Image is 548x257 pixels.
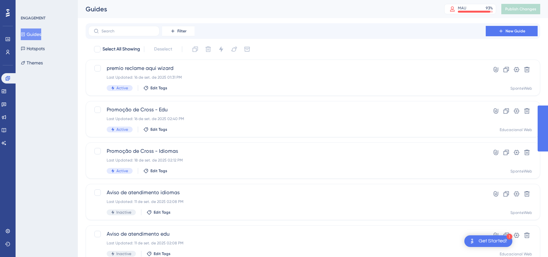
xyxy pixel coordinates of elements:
button: Deselect [148,43,178,55]
span: Inactive [116,210,131,215]
button: Edit Tags [147,210,171,215]
span: Publish Changes [505,6,536,12]
img: launcher-image-alternative-text [468,237,476,245]
div: Educacional Web [500,127,532,132]
span: Promoção de Cross - Idiomas [107,147,467,155]
div: SponteWeb [510,210,532,215]
span: Edit Tags [150,127,167,132]
div: Last Updated: 11 de set. de 2025 02:08 PM [107,240,467,246]
button: Hotspots [21,43,45,54]
button: New Guide [486,26,538,36]
div: 1 [506,234,512,240]
span: Active [116,127,128,132]
button: Filter [162,26,195,36]
div: Guides [86,5,428,14]
div: Last Updated: 16 de set. de 2025 02:40 PM [107,116,467,121]
span: Aviso de atendimento idiomas [107,189,467,196]
span: Aviso de atendimento edu [107,230,467,238]
div: ENGAGEMENT [21,16,45,21]
div: Educacional Web [500,251,532,257]
div: 93 % [486,6,493,11]
span: premio reclame aqui wizard [107,64,467,72]
span: Deselect [154,45,172,53]
div: SponteWeb [510,169,532,174]
div: Last Updated: 11 de set. de 2025 02:08 PM [107,199,467,204]
span: Edit Tags [154,210,171,215]
button: Themes [21,57,43,69]
button: Edit Tags [143,168,167,173]
span: Edit Tags [150,85,167,91]
button: Edit Tags [143,85,167,91]
div: Open Get Started! checklist, remaining modules: 1 [464,235,512,247]
span: Select All Showing [102,45,140,53]
span: Filter [177,28,186,34]
span: Promoção de Cross - Edu [107,106,467,114]
iframe: UserGuiding AI Assistant Launcher [521,231,540,251]
span: Edit Tags [154,251,171,256]
input: Search [101,29,154,33]
div: Last Updated: 16 de set. de 2025 01:31 PM [107,75,467,80]
div: Last Updated: 18 de set. de 2025 02:12 PM [107,158,467,163]
button: Edit Tags [143,127,167,132]
div: Get Started! [479,238,507,245]
div: SponteWeb [510,86,532,91]
span: Active [116,168,128,173]
span: Active [116,85,128,91]
button: Publish Changes [501,4,540,14]
button: Edit Tags [147,251,171,256]
span: Inactive [116,251,131,256]
div: MAU [458,6,466,11]
button: Guides [21,28,41,40]
span: New Guide [506,28,525,34]
span: Edit Tags [150,168,167,173]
